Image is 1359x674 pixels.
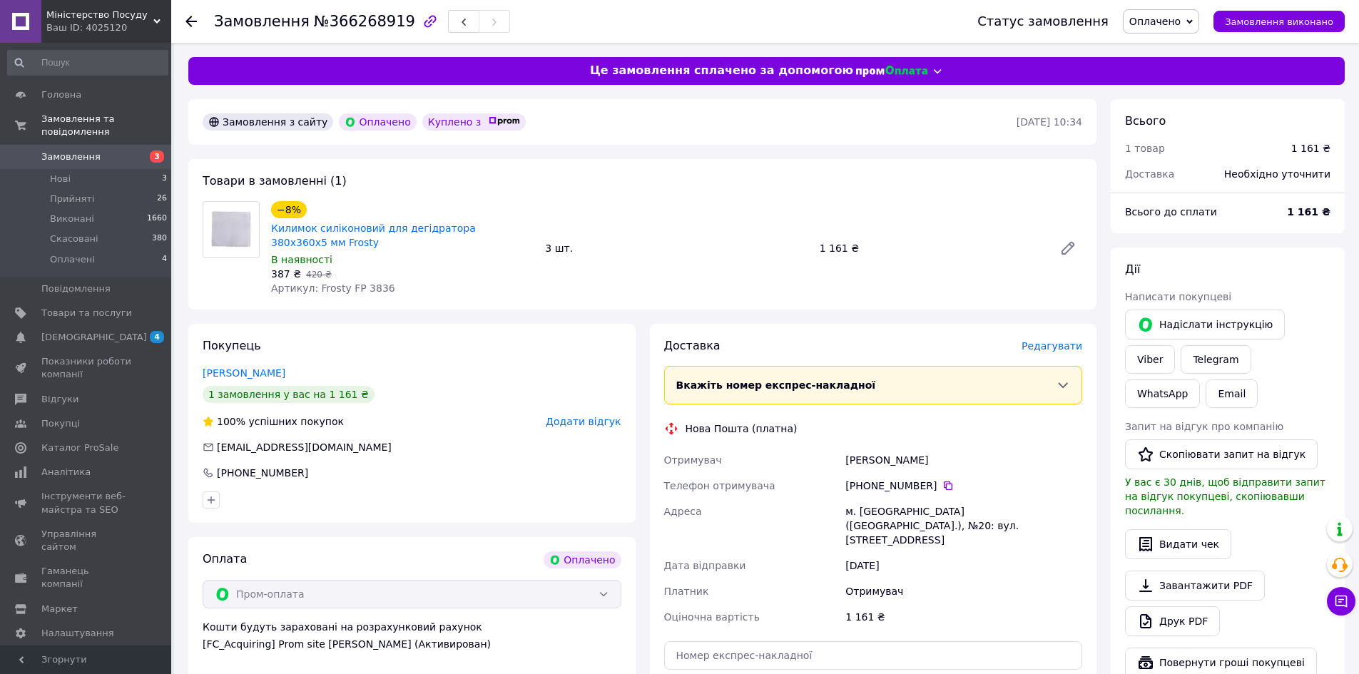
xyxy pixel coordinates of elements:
span: Вкажіть номер експрес-накладної [676,379,876,391]
div: 1 161 ₴ [1291,141,1330,155]
div: [PHONE_NUMBER] [215,466,310,480]
span: Замовлення [41,150,101,163]
span: Платник [664,586,709,597]
input: Номер експрес-накладної [664,641,1083,670]
a: WhatsApp [1125,379,1200,408]
span: Відгуки [41,393,78,406]
div: м. [GEOGRAPHIC_DATA] ([GEOGRAPHIC_DATA].), №20: вул. [STREET_ADDRESS] [843,499,1085,553]
span: Скасовані [50,233,98,245]
div: Повернутися назад [185,14,197,29]
span: У вас є 30 днів, щоб відправити запит на відгук покупцеві, скопіювавши посилання. [1125,476,1325,516]
span: Покупець [203,339,261,352]
span: Повідомлення [41,282,111,295]
span: Замовлення виконано [1225,16,1333,27]
span: Доставка [1125,168,1174,180]
span: Нові [50,173,71,185]
span: Запит на відгук про компанію [1125,421,1283,432]
div: Кошти будуть зараховані на розрахунковий рахунок [203,620,621,651]
span: Всього [1125,114,1166,128]
span: В наявності [271,254,332,265]
a: Килимок силіконовий для дегідратора 380х360х5 мм Frosty [271,223,476,248]
span: 387 ₴ [271,268,301,280]
span: 1660 [147,213,167,225]
button: Надіслати інструкцію [1125,310,1285,339]
span: Налаштування [41,627,114,640]
span: Оплачені [50,253,95,266]
time: [DATE] 10:34 [1017,116,1082,128]
img: Килимок силіконовий для дегідратора 380х360х5 мм Frosty [203,211,259,247]
span: Оплата [203,552,247,566]
span: [EMAIL_ADDRESS][DOMAIN_NAME] [217,441,392,453]
div: 3 шт. [539,238,813,258]
div: 1 161 ₴ [843,604,1085,630]
span: Товари в замовленні (1) [203,174,347,188]
button: Замовлення виконано [1213,11,1345,32]
button: Видати чек [1125,529,1231,559]
span: Виконані [50,213,94,225]
button: Email [1206,379,1258,408]
span: 380 [152,233,167,245]
span: 3 [150,150,164,163]
div: успішних покупок [203,414,344,429]
span: Редагувати [1022,340,1082,352]
span: Аналітика [41,466,91,479]
span: №366268919 [314,13,415,30]
span: Написати покупцеві [1125,291,1231,302]
span: Артикул: Frosty FP 3836 [271,282,395,294]
span: Міністерство Посуду [46,9,153,21]
span: Оплачено [1129,16,1181,27]
span: 100% [217,416,245,427]
span: Головна [41,88,81,101]
div: Оплачено [339,113,416,131]
a: Друк PDF [1125,606,1220,636]
div: [PERSON_NAME] [843,447,1085,473]
span: Це замовлення сплачено за допомогою [590,63,853,79]
div: 1 замовлення у вас на 1 161 ₴ [203,386,375,403]
span: Дата відправки [664,560,746,571]
span: Показники роботи компанії [41,355,132,381]
span: Всього до сплати [1125,206,1217,218]
div: Отримувач [843,578,1085,604]
div: Статус замовлення [977,14,1109,29]
a: [PERSON_NAME] [203,367,285,379]
button: Скопіювати запит на відгук [1125,439,1318,469]
span: 4 [162,253,167,266]
button: Чат з покупцем [1327,587,1355,616]
span: [DEMOGRAPHIC_DATA] [41,331,147,344]
a: Редагувати [1054,234,1082,262]
div: [FC_Acquiring] Prom site [PERSON_NAME] (Активирован) [203,637,621,651]
div: Ваш ID: 4025120 [46,21,171,34]
span: Маркет [41,603,78,616]
span: Замовлення та повідомлення [41,113,171,138]
span: Прийняті [50,193,94,205]
a: Telegram [1181,345,1251,374]
a: Завантажити PDF [1125,571,1265,601]
span: Інструменти веб-майстра та SEO [41,490,132,516]
span: Управління сайтом [41,528,132,553]
div: 1 161 ₴ [814,238,1048,258]
a: Viber [1125,345,1175,374]
span: Гаманець компанії [41,565,132,591]
span: Доставка [664,339,721,352]
div: −8% [271,201,307,218]
span: Дії [1125,262,1140,276]
img: prom [489,117,520,126]
span: Покупці [41,417,80,430]
span: Товари та послуги [41,307,132,320]
span: Адреса [664,506,702,517]
span: Додати відгук [546,416,621,427]
span: 1 товар [1125,143,1165,154]
span: Телефон отримувача [664,480,775,491]
span: 420 ₴ [306,270,332,280]
input: Пошук [7,50,168,76]
div: Замовлення з сайту [203,113,333,131]
span: Замовлення [214,13,310,30]
span: 4 [150,331,164,343]
span: Отримувач [664,454,722,466]
div: [PHONE_NUMBER] [845,479,1082,493]
div: [DATE] [843,553,1085,578]
span: 26 [157,193,167,205]
b: 1 161 ₴ [1287,206,1330,218]
div: Оплачено [544,551,621,568]
div: Куплено з [422,113,526,131]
